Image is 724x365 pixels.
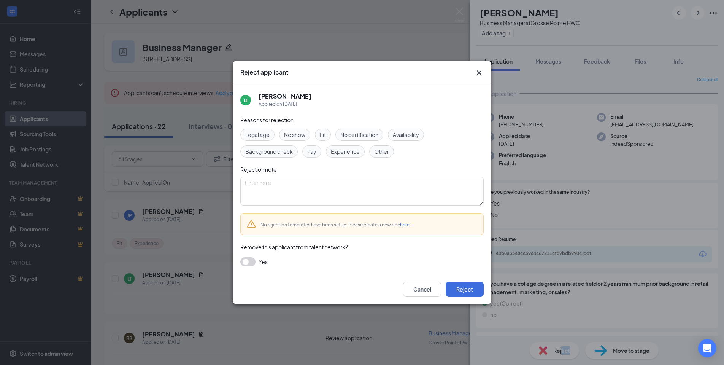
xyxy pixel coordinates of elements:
[245,147,293,156] span: Background check
[240,244,348,250] span: Remove this applicant from talent network?
[307,147,316,156] span: Pay
[247,220,256,229] svg: Warning
[475,68,484,77] button: Close
[240,116,294,123] span: Reasons for rejection
[284,131,305,139] span: No show
[374,147,389,156] span: Other
[393,131,419,139] span: Availability
[259,100,311,108] div: Applied on [DATE]
[331,147,360,156] span: Experience
[259,257,268,266] span: Yes
[245,131,270,139] span: Legal age
[446,282,484,297] button: Reject
[400,222,410,228] a: here
[340,131,378,139] span: No certification
[244,97,248,104] div: LT
[403,282,441,297] button: Cancel
[240,68,288,77] h3: Reject applicant
[320,131,326,139] span: Fit
[698,339,716,357] div: Open Intercom Messenger
[259,92,311,100] h5: [PERSON_NAME]
[240,166,277,173] span: Rejection note
[475,68,484,77] svg: Cross
[260,222,411,228] span: No rejection templates have been setup. Please create a new one .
